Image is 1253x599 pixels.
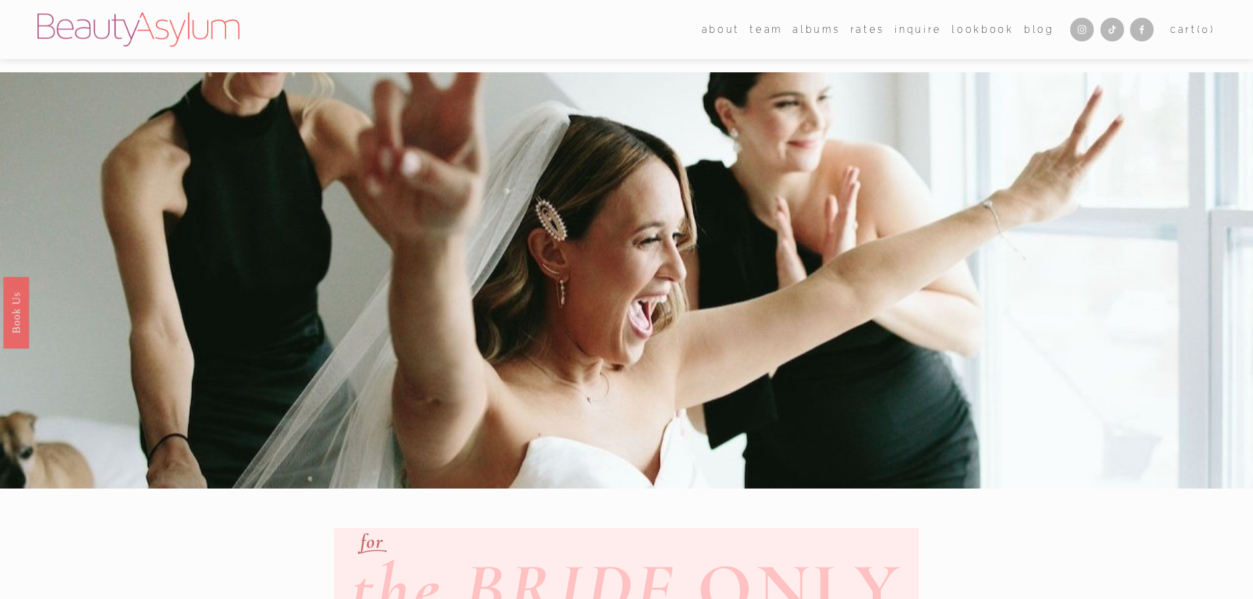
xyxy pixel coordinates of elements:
[702,20,740,39] a: folder dropdown
[895,20,942,39] a: Inquire
[750,21,783,38] span: team
[3,276,29,348] a: Book Us
[1024,20,1054,39] a: Blog
[702,21,740,38] span: about
[37,12,239,47] img: Beauty Asylum | Bridal Hair &amp; Makeup Charlotte &amp; Atlanta
[793,20,840,39] a: albums
[360,529,384,554] em: for
[1170,21,1216,38] a: 0 items in cart
[1130,18,1154,41] a: Facebook
[952,20,1014,39] a: Lookbook
[850,20,885,39] a: Rates
[1100,18,1124,41] a: TikTok
[1202,24,1210,35] span: 0
[1070,18,1094,41] a: Instagram
[1197,24,1216,35] span: ( )
[750,20,783,39] a: folder dropdown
